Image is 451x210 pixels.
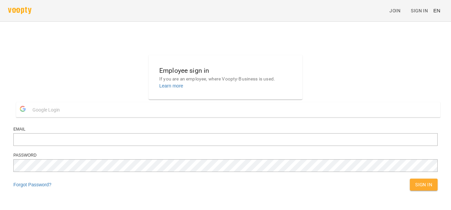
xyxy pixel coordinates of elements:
[13,127,438,132] div: Email
[387,5,408,17] a: Join
[410,179,438,191] button: Sign In
[408,5,431,17] a: Sign In
[8,7,31,14] img: voopty.png
[411,7,428,15] span: Sign In
[32,103,63,117] span: Google Login
[13,182,52,187] a: Forgot Password?
[389,7,400,15] span: Join
[159,65,292,76] h6: Employee sign in
[159,83,183,88] a: Learn more
[433,7,440,14] span: EN
[159,76,292,82] p: If you are an employee, where Voopty-Business is used.
[16,102,440,117] button: Google Login
[154,60,297,94] button: Employee sign inIf you are an employee, where Voopty-Business is used.Learn more
[13,153,438,158] div: Password
[415,181,432,189] span: Sign In
[431,4,443,17] button: EN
